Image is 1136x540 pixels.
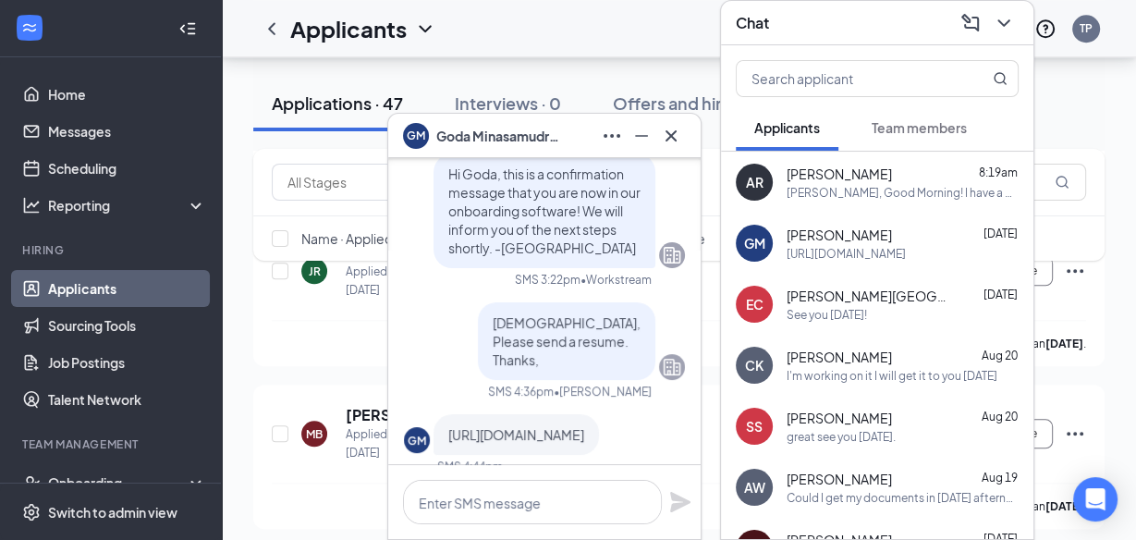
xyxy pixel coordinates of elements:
span: 8:19am [979,166,1018,179]
div: Applied on [DATE] [346,425,430,462]
svg: Minimize [630,125,653,147]
svg: Analysis [22,196,41,215]
a: Job Postings [48,344,206,381]
span: • [PERSON_NAME] [554,384,652,399]
div: [PERSON_NAME], Good Morning! I have a open slot for an interview [DATE] at 11am at our [GEOGRAPHI... [787,185,1019,201]
div: SMS 4:44pm [437,459,503,474]
span: [PERSON_NAME] [787,165,892,183]
button: Cross [656,121,686,151]
div: great see you [DATE]. [787,429,896,445]
svg: Ellipses [601,125,623,147]
div: Could I get my documents in [DATE] afternoon [787,490,1019,506]
b: [DATE] [1045,337,1083,350]
div: GM [408,433,426,448]
input: Search applicant [737,61,956,96]
span: [PERSON_NAME] [787,470,892,488]
div: TP [1080,20,1093,36]
b: [DATE] [1045,499,1083,513]
div: I'm working on it I will get it to you [DATE] [787,368,997,384]
span: Aug 20 [982,349,1018,362]
h5: [PERSON_NAME] [346,405,408,425]
button: Ellipses [597,121,627,151]
div: Hiring [22,242,202,258]
div: See you [DATE]! [787,307,867,323]
div: GM [744,234,765,252]
input: All Stages [287,172,456,192]
div: Onboarding [48,473,190,492]
h1: Applicants [290,13,407,44]
a: Applicants [48,270,206,307]
button: ChevronDown [989,8,1019,38]
span: [PERSON_NAME] [787,409,892,427]
div: Applications · 47 [272,92,403,115]
svg: Company [661,244,683,266]
span: [PERSON_NAME] [787,348,892,366]
span: Hi Goda, this is a confirmation message that you are now in our onboarding software! We will info... [448,166,641,256]
svg: Collapse [178,19,197,38]
div: Open Intercom Messenger [1073,477,1118,522]
svg: Cross [660,125,682,147]
h3: Chat [736,13,769,33]
svg: ComposeMessage [959,12,982,34]
svg: Company [661,356,683,378]
div: Offers and hires · 95 [613,92,772,115]
div: Team Management [22,436,202,452]
svg: WorkstreamLogo [20,18,39,37]
button: Minimize [627,121,656,151]
span: Goda Minasamudram [436,126,566,146]
div: Reporting [48,196,207,215]
span: Aug 20 [982,410,1018,423]
a: Talent Network [48,381,206,418]
div: MB [306,426,323,442]
span: Aug 19 [982,471,1018,485]
svg: Plane [669,491,691,513]
span: [PERSON_NAME][GEOGRAPHIC_DATA] [787,287,953,305]
div: Applied on [DATE] [346,263,430,300]
a: Scheduling [48,150,206,187]
svg: Settings [22,503,41,522]
div: SMS 3:22pm [515,272,580,288]
div: SMS 4:36pm [488,384,554,399]
span: • Workstream [580,272,652,288]
span: Team members [872,119,967,136]
button: ComposeMessage [956,8,985,38]
a: Home [48,76,206,113]
div: Switch to admin view [48,503,177,522]
svg: ChevronDown [993,12,1015,34]
span: [PERSON_NAME] [787,226,892,244]
span: [URL][DOMAIN_NAME] [448,426,584,443]
div: AW [744,478,765,497]
a: Sourcing Tools [48,307,206,344]
svg: Ellipses [1064,423,1086,445]
svg: ChevronDown [414,18,436,40]
div: [URL][DOMAIN_NAME] [787,246,906,262]
svg: MagnifyingGlass [1055,175,1069,190]
div: AR [746,173,763,191]
svg: MagnifyingGlass [993,71,1008,86]
div: Interviews · 0 [455,92,561,115]
div: EC [746,295,763,313]
span: [DATE] [983,227,1018,240]
span: [DEMOGRAPHIC_DATA], Please send a resume. Thanks, [493,314,641,368]
svg: ChevronLeft [261,18,283,40]
svg: QuestionInfo [1034,18,1057,40]
div: CK [745,356,763,374]
div: SS [746,417,763,436]
svg: UserCheck [22,473,41,492]
a: Messages [48,113,206,150]
span: [DATE] [983,288,1018,301]
span: Applicants [754,119,820,136]
span: Name · Applied On [301,229,413,248]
